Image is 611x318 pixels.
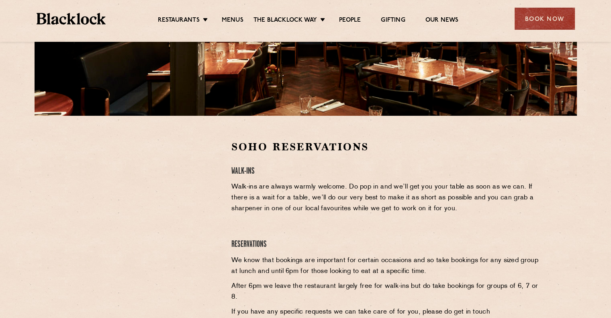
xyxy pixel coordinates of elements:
[515,8,575,30] div: Book Now
[253,16,317,25] a: The Blacklock Way
[339,16,361,25] a: People
[231,166,539,177] h4: Walk-Ins
[37,13,106,25] img: BL_Textured_Logo-footer-cropped.svg
[100,140,190,261] iframe: OpenTable make booking widget
[231,239,539,250] h4: Reservations
[425,16,459,25] a: Our News
[381,16,405,25] a: Gifting
[231,281,539,303] p: After 6pm we leave the restaurant largely free for walk-ins but do take bookings for groups of 6,...
[231,140,539,154] h2: Soho Reservations
[231,182,539,214] p: Walk-ins are always warmly welcome. Do pop in and we’ll get you your table as soon as we can. If ...
[231,255,539,277] p: We know that bookings are important for certain occasions and so take bookings for any sized grou...
[158,16,200,25] a: Restaurants
[222,16,243,25] a: Menus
